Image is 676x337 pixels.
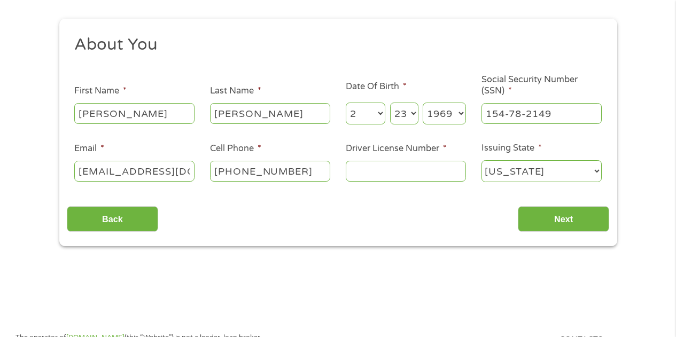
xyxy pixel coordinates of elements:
input: (541) 754-3010 [210,161,330,181]
label: Last Name [210,85,261,97]
input: Back [67,206,158,232]
label: Date Of Birth [346,81,407,92]
label: Driver License Number [346,143,447,154]
input: Next [518,206,609,232]
input: 078-05-1120 [481,103,602,123]
input: john@gmail.com [74,161,195,181]
label: First Name [74,85,127,97]
label: Social Security Number (SSN) [481,74,602,97]
label: Issuing State [481,143,542,154]
input: Smith [210,103,330,123]
label: Email [74,143,104,154]
h2: About You [74,34,594,56]
label: Cell Phone [210,143,261,154]
input: John [74,103,195,123]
